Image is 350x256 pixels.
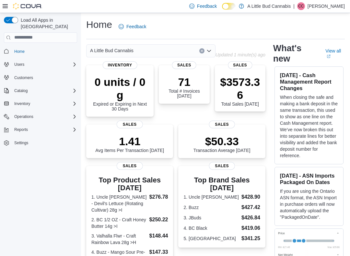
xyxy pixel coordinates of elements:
dd: $419.06 [241,224,260,232]
a: Customers [12,74,36,82]
a: View allExternal link [325,48,345,59]
dd: $147.33 [149,248,168,256]
span: Settings [12,139,77,147]
span: Feedback [197,3,217,9]
button: Users [1,60,80,69]
dd: $426.84 [241,214,260,222]
dd: $250.22 [149,216,168,224]
p: | [293,2,295,10]
div: Total # Invoices [DATE] [164,76,204,99]
span: Users [14,62,24,67]
dt: 2. BC 1/2 OZ - Craft Honey Butter 14g >I [91,216,147,229]
span: Operations [14,114,33,119]
span: Inventory [14,101,30,106]
p: [PERSON_NAME] [308,2,345,10]
a: Settings [12,139,31,147]
span: Sales [209,121,235,128]
input: Dark Mode [222,3,236,10]
span: Sales [117,162,143,170]
nav: Complex example [4,44,77,165]
dt: 3. Valhalla Flwr - Craft Rainbow Lava 28g >H [91,233,147,246]
span: Sales [228,61,252,69]
div: Carolyn Cook [297,2,305,10]
h1: Home [86,18,112,31]
span: Sales [209,162,235,170]
button: Catalog [1,86,80,95]
span: Sales [117,121,143,128]
span: Operations [12,113,77,121]
button: Catalog [12,87,30,95]
span: Feedback [126,23,146,30]
h3: Top Product Sales [DATE] [91,176,168,192]
div: Expired or Expiring in Next 30 Days [91,76,148,112]
dt: 5. [GEOGRAPHIC_DATA] [183,235,239,242]
span: Inventory [103,61,137,69]
p: Updated 1 minute(s) ago [216,52,265,57]
span: Sales [172,61,196,69]
h3: [DATE] - ASN Imports Packaged On Dates [280,172,338,185]
dt: 3. JBuds [183,215,239,221]
h3: [DATE] - Cash Management Report Changes [280,72,338,91]
div: Avg Items Per Transaction [DATE] [95,135,164,153]
p: $3573.36 [220,76,260,101]
span: Reports [12,126,77,134]
p: If you are using the Ontario ASN format, the ASN Import in purchase orders will now automatically... [280,188,338,220]
h3: Top Brand Sales [DATE] [183,176,260,192]
button: Open list of options [206,48,212,53]
dd: $148.44 [149,232,168,240]
button: Operations [1,112,80,121]
dd: $427.42 [241,204,260,211]
button: Clear input [199,48,204,53]
dt: 1. Uncle [PERSON_NAME] - Devil's Lettuce (Rotating Cultivar) 28g >I [91,194,147,213]
dt: 2. Buzz [183,204,239,211]
div: Transaction Average [DATE] [193,135,251,153]
span: Settings [14,140,28,145]
svg: External link [327,54,331,58]
span: Users [12,61,77,68]
span: Home [12,47,77,55]
dd: $341.25 [241,235,260,242]
p: 1.41 [95,135,164,148]
span: Reports [14,127,28,132]
button: Inventory [1,99,80,108]
dt: 4. BC Black [183,225,239,231]
span: Customers [12,74,77,82]
a: Feedback [116,20,149,33]
span: Customers [14,75,33,80]
h2: What's new [273,43,318,64]
span: A Little Bud Cannabis [90,47,134,54]
button: Inventory [12,100,33,108]
button: Reports [1,125,80,134]
button: Settings [1,138,80,147]
span: Catalog [12,87,77,95]
span: CC [298,2,304,10]
div: Total Sales [DATE] [220,76,260,107]
dd: $276.78 [149,193,168,201]
span: Inventory [12,100,77,108]
p: $50.33 [193,135,251,148]
button: Reports [12,126,30,134]
span: Load All Apps in [GEOGRAPHIC_DATA] [18,17,77,30]
dd: $428.90 [241,193,260,201]
dt: 1. Uncle [PERSON_NAME] [183,194,239,200]
p: 0 units / 0 g [91,76,148,101]
a: Home [12,48,27,55]
span: Catalog [14,88,28,93]
p: When closing the safe and making a bank deposit in the same transaction, this used to show as one... [280,94,338,159]
img: Cova [13,3,42,9]
button: Operations [12,113,36,121]
p: 71 [164,76,204,88]
span: Home [14,49,25,54]
button: Customers [1,73,80,82]
p: A Little Bud Cannabis [247,2,291,10]
button: Home [1,47,80,56]
button: Users [12,61,27,68]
